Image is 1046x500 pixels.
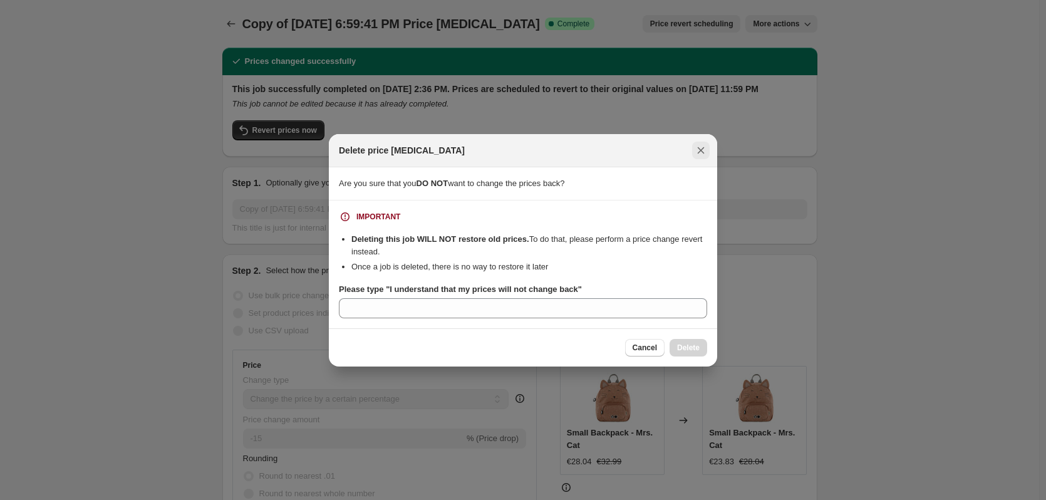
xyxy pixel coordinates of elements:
b: Deleting this job WILL NOT restore old prices. [351,234,529,244]
span: Cancel [633,343,657,353]
h2: Delete price [MEDICAL_DATA] [339,144,465,157]
b: DO NOT [417,179,448,188]
button: Close [692,142,710,159]
li: To do that, please perform a price change revert instead. [351,233,707,258]
span: Are you sure that you want to change the prices back? [339,179,565,188]
button: Cancel [625,339,665,357]
div: IMPORTANT [356,212,400,222]
b: Please type "I understand that my prices will not change back" [339,284,582,294]
li: Once a job is deleted, there is no way to restore it later [351,261,707,273]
